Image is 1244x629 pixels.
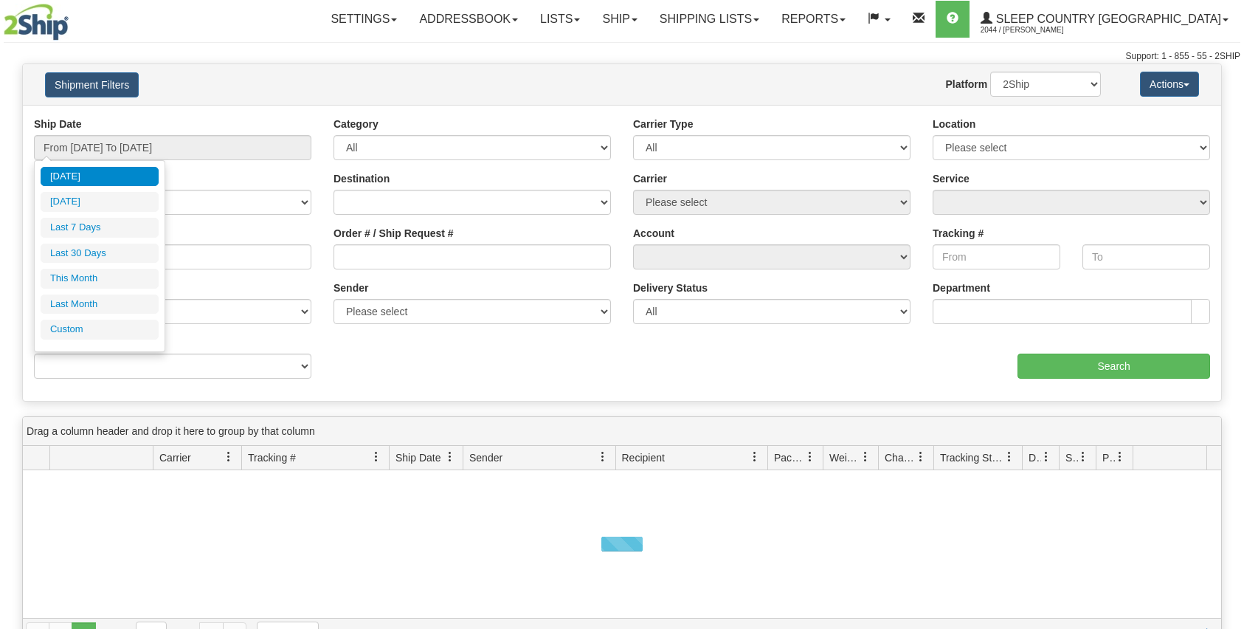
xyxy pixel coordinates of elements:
[438,444,463,470] a: Ship Date filter column settings
[591,1,648,38] a: Ship
[633,226,674,241] label: Account
[41,244,159,264] li: Last 30 Days
[590,444,615,470] a: Sender filter column settings
[742,444,767,470] a: Recipient filter column settings
[633,117,693,131] label: Carrier Type
[908,444,933,470] a: Charge filter column settings
[940,450,1004,465] span: Tracking Status
[529,1,591,38] a: Lists
[248,450,296,465] span: Tracking #
[1071,444,1096,470] a: Shipment Issues filter column settings
[41,167,159,187] li: [DATE]
[649,1,770,38] a: Shipping lists
[1029,450,1041,465] span: Delivery Status
[1210,239,1243,390] iframe: chat widget
[992,13,1221,25] span: Sleep Country [GEOGRAPHIC_DATA]
[334,281,368,295] label: Sender
[798,444,823,470] a: Packages filter column settings
[885,450,916,465] span: Charge
[41,218,159,238] li: Last 7 Days
[970,1,1240,38] a: Sleep Country [GEOGRAPHIC_DATA] 2044 / [PERSON_NAME]
[41,269,159,289] li: This Month
[997,444,1022,470] a: Tracking Status filter column settings
[933,117,975,131] label: Location
[1107,444,1133,470] a: Pickup Status filter column settings
[853,444,878,470] a: Weight filter column settings
[981,23,1091,38] span: 2044 / [PERSON_NAME]
[34,117,82,131] label: Ship Date
[933,171,970,186] label: Service
[1017,354,1210,379] input: Search
[1082,244,1210,269] input: To
[41,320,159,340] li: Custom
[364,444,389,470] a: Tracking # filter column settings
[216,444,241,470] a: Carrier filter column settings
[933,244,1060,269] input: From
[633,171,667,186] label: Carrier
[334,117,379,131] label: Category
[334,226,454,241] label: Order # / Ship Request #
[770,1,857,38] a: Reports
[1065,450,1078,465] span: Shipment Issues
[395,450,440,465] span: Ship Date
[4,50,1240,63] div: Support: 1 - 855 - 55 - 2SHIP
[633,281,708,295] label: Delivery Status
[945,77,987,92] label: Platform
[4,4,69,41] img: logo2044.jpg
[41,192,159,212] li: [DATE]
[622,450,665,465] span: Recipient
[1102,450,1115,465] span: Pickup Status
[774,450,805,465] span: Packages
[334,171,390,186] label: Destination
[41,295,159,314] li: Last Month
[23,417,1221,446] div: grid grouping header
[1140,72,1199,97] button: Actions
[933,281,990,295] label: Department
[829,450,860,465] span: Weight
[319,1,408,38] a: Settings
[408,1,529,38] a: Addressbook
[469,450,502,465] span: Sender
[1034,444,1059,470] a: Delivery Status filter column settings
[933,226,984,241] label: Tracking #
[159,450,191,465] span: Carrier
[45,72,139,97] button: Shipment Filters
